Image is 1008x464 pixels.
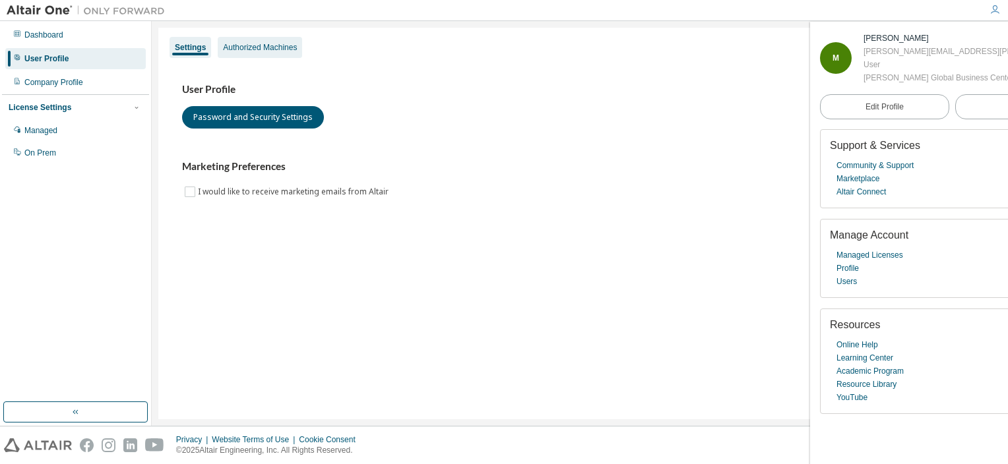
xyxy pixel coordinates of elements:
[299,434,363,445] div: Cookie Consent
[836,391,867,404] a: YouTube
[223,42,297,53] div: Authorized Machines
[866,101,904,112] span: Edit Profile
[9,102,71,113] div: License Settings
[176,445,363,456] p: © 2025 Altair Engineering, Inc. All Rights Reserved.
[212,434,299,445] div: Website Terms of Use
[24,148,56,158] div: On Prem
[836,172,879,185] a: Marketplace
[836,248,903,262] a: Managed Licenses
[182,160,978,173] h3: Marketing Preferences
[836,364,904,378] a: Academic Program
[836,275,857,288] a: Users
[833,53,839,63] span: M
[145,438,164,452] img: youtube.svg
[182,83,978,96] h3: User Profile
[836,262,859,275] a: Profile
[175,42,206,53] div: Settings
[24,77,83,88] div: Company Profile
[24,125,57,136] div: Managed
[830,229,908,241] span: Manage Account
[836,338,878,351] a: Online Help
[836,159,914,172] a: Community & Support
[182,106,324,129] button: Password and Security Settings
[830,140,920,151] span: Support & Services
[836,351,893,364] a: Learning Center
[102,438,115,452] img: instagram.svg
[830,319,880,330] span: Resources
[836,185,886,198] a: Altair Connect
[80,438,94,452] img: facebook.svg
[4,438,72,452] img: altair_logo.svg
[836,378,897,391] a: Resource Library
[176,434,212,445] div: Privacy
[123,438,137,452] img: linkedin.svg
[820,94,949,119] a: Edit Profile
[24,53,69,64] div: User Profile
[198,184,391,200] label: I would like to receive marketing emails from Altair
[24,30,63,40] div: Dashboard
[7,4,172,17] img: Altair One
